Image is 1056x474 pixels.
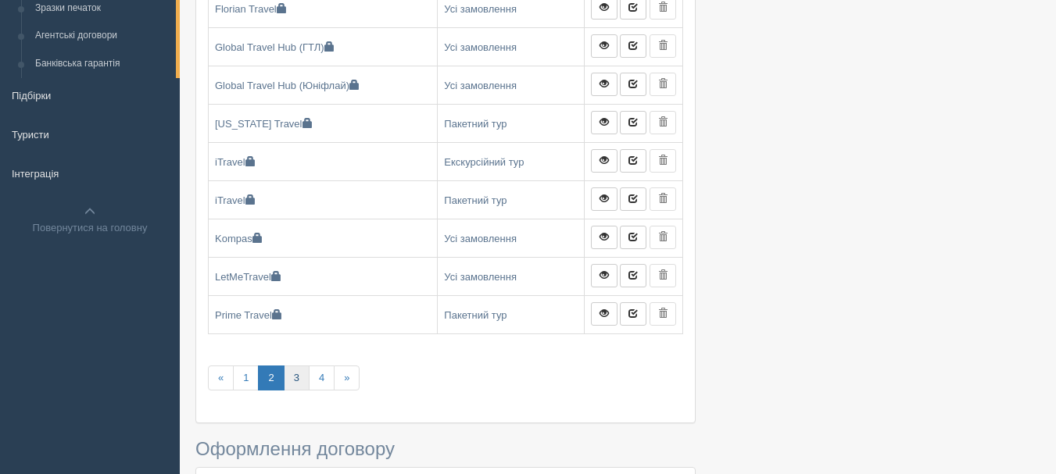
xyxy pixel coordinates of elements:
a: 4 [309,365,335,391]
a: Global Travel Hub (ГТЛ) [209,28,437,66]
a: LetMeTravel [209,258,437,295]
a: 1 [233,365,259,391]
a: Усі замовлення [438,258,583,295]
a: Пакетний тур [438,296,583,333]
h3: Оформлення договору [195,439,696,459]
a: Kompas [209,219,437,257]
a: Global Travel Hub (Юніфлай) [209,66,437,104]
a: Усі замовлення [438,28,583,66]
a: Агентські договори [28,22,176,50]
a: 3 [284,365,310,391]
a: Prime Travel [209,296,437,333]
a: Усі замовлення [438,219,583,257]
a: iTravel [209,143,437,180]
a: Усі замовлення [438,66,583,104]
a: » [334,365,360,391]
a: [US_STATE] Travel [209,105,437,142]
a: 2 [258,365,284,391]
a: Пакетний тур [438,105,583,142]
a: Банківська гарантія [28,50,176,78]
a: Пакетний тур [438,181,583,219]
a: Екскурсійний тур [438,143,583,180]
a: « [208,365,234,391]
a: iTravel [209,181,437,219]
